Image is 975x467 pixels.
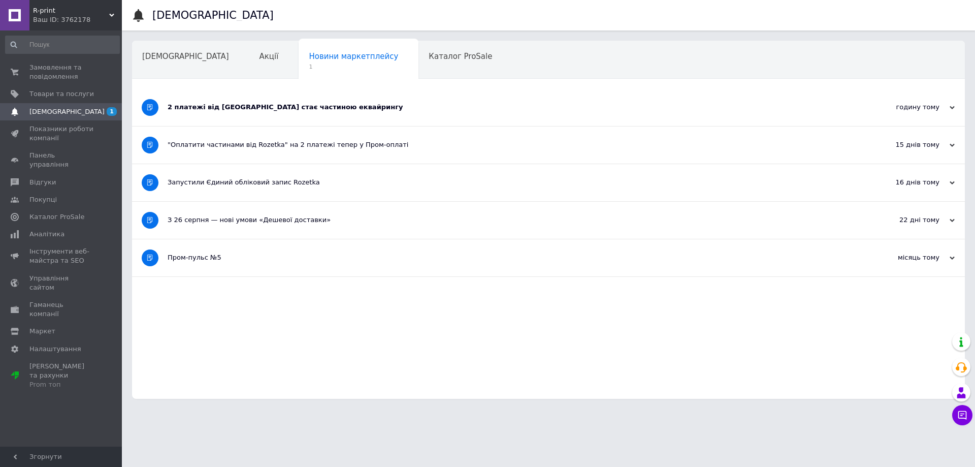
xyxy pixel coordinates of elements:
input: Пошук [5,36,120,54]
span: Панель управління [29,151,94,169]
div: Ваш ID: 3762178 [33,15,122,24]
button: Чат з покупцем [952,405,972,425]
span: Замовлення та повідомлення [29,63,94,81]
span: Відгуки [29,178,56,187]
div: Prom топ [29,380,94,389]
span: Каталог ProSale [429,52,492,61]
div: Пром-пульс №5 [168,253,853,262]
div: "Оплатити частинами від Rozetka" на 2 платежі тепер у Пром-оплаті [168,140,853,149]
span: Товари та послуги [29,89,94,99]
h1: [DEMOGRAPHIC_DATA] [152,9,274,21]
div: 22 дні тому [853,215,955,225]
div: місяць тому [853,253,955,262]
div: 2 платежі від [GEOGRAPHIC_DATA] стає частиною еквайрингу [168,103,853,112]
div: годину тому [853,103,955,112]
span: Покупці [29,195,57,204]
div: 15 днів тому [853,140,955,149]
span: 1 [107,107,117,116]
span: Налаштування [29,345,81,354]
div: 16 днів тому [853,178,955,187]
span: [DEMOGRAPHIC_DATA] [29,107,105,116]
span: Акції [259,52,279,61]
span: Показники роботи компанії [29,124,94,143]
span: Каталог ProSale [29,212,84,222]
span: [DEMOGRAPHIC_DATA] [142,52,229,61]
span: Управління сайтом [29,274,94,292]
span: Маркет [29,327,55,336]
span: Гаманець компанії [29,300,94,319]
div: З 26 серпня — нові умови «Дешевої доставки» [168,215,853,225]
span: Інструменти веб-майстра та SEO [29,247,94,265]
span: Новини маркетплейсу [309,52,398,61]
span: Аналітика [29,230,64,239]
span: 1 [309,63,398,71]
span: R-print [33,6,109,15]
div: Запустили Єдиний обліковий запис Rozetka [168,178,853,187]
span: [PERSON_NAME] та рахунки [29,362,94,390]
